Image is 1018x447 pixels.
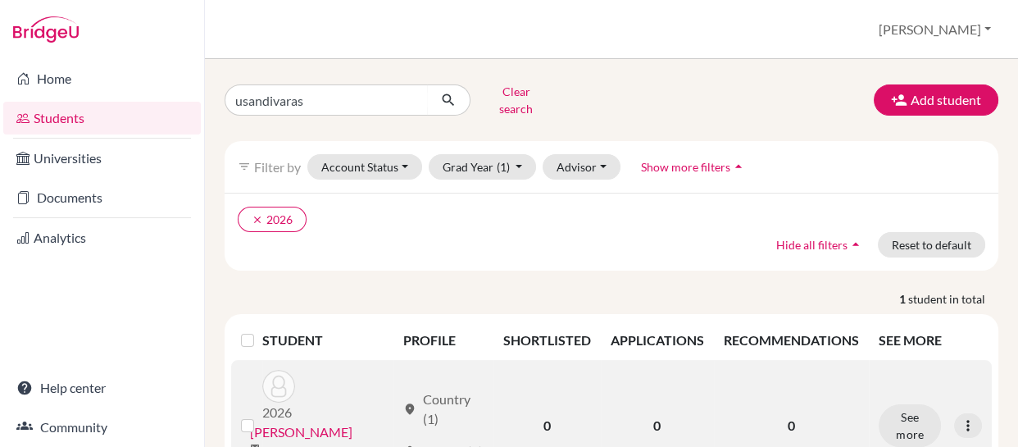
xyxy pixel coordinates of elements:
[307,154,422,180] button: Account Status
[869,321,992,360] th: SEE MORE
[908,290,998,308] span: student in total
[3,411,201,444] a: Community
[730,158,747,175] i: arrow_drop_up
[429,154,537,180] button: Grad Year(1)
[470,79,561,121] button: Clear search
[543,154,620,180] button: Advisor
[393,321,493,360] th: PROFILE
[879,404,941,447] button: See more
[3,221,201,254] a: Analytics
[262,321,393,360] th: STUDENT
[601,321,714,360] th: APPLICATIONS
[225,84,428,116] input: Find student by name...
[3,372,201,404] a: Help center
[238,160,251,173] i: filter_list
[627,154,761,180] button: Show more filtersarrow_drop_up
[252,214,263,226] i: clear
[3,102,201,135] a: Students
[776,238,848,252] span: Hide all filters
[254,159,301,175] span: Filter by
[403,403,416,416] span: location_on
[3,62,201,95] a: Home
[871,14,998,45] button: [PERSON_NAME]
[878,232,985,258] button: Reset to default
[899,290,908,308] strong: 1
[403,390,484,429] div: Country (1)
[3,181,201,214] a: Documents
[13,16,79,43] img: Bridge-U
[238,207,307,232] button: clear2026
[262,403,295,422] p: 2026
[3,142,201,175] a: Universities
[714,321,869,360] th: RECOMMENDATIONS
[497,160,510,174] span: (1)
[493,321,601,360] th: SHORTLISTED
[262,370,295,403] img: Usandivaras, Gabriel
[848,236,864,253] i: arrow_drop_up
[724,416,859,436] p: 0
[762,232,878,258] button: Hide all filtersarrow_drop_up
[874,84,998,116] button: Add student
[641,160,730,174] span: Show more filters
[250,422,352,442] a: [PERSON_NAME]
